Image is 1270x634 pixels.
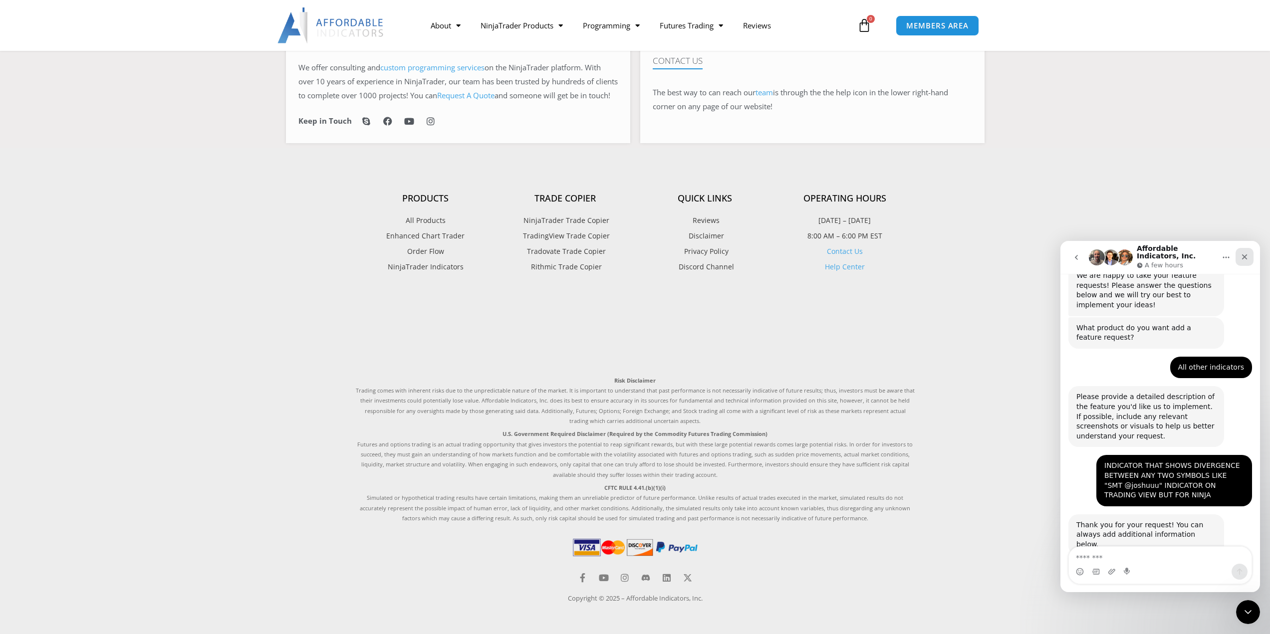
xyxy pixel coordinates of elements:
a: custom programming services [380,62,485,72]
img: PaymentIcons | Affordable Indicators – NinjaTrader [571,536,700,558]
h4: Quick Links [635,193,775,204]
span: Privacy Policy [682,245,729,258]
iframe: Customer reviews powered by Trustpilot [356,296,915,366]
h4: Contact Us [653,56,972,66]
a: Tradovate Trade Copier [496,245,635,258]
a: Privacy Policy [635,245,775,258]
a: TradingView Trade Copier [496,229,635,242]
p: Trading comes with inherent risks due to the unpredictable nature of the market. It is important ... [356,376,915,426]
a: MEMBERS AREA [896,15,979,36]
span: NinjaTrader Indicators [388,260,464,273]
strong: CFTC RULE 4.41.(b)(1)(i) [604,484,666,491]
p: Simulated or hypothetical trading results have certain limitations, making them an unreliable pre... [356,483,915,524]
span: 0 [867,15,875,23]
span: Disclaimer [686,229,724,242]
p: Futures and options trading is an actual trading opportunity that gives investors the potential t... [356,429,915,480]
a: NinjaTrader Trade Copier [496,214,635,227]
a: All Products [356,214,496,227]
a: Programming [573,14,650,37]
span: Reviews [690,214,720,227]
span: We offer consulting and [298,62,485,72]
a: Help Center [825,262,865,271]
a: Discord Channel [635,260,775,273]
a: Reviews [635,214,775,227]
span: MEMBERS AREA [906,22,969,29]
a: About [421,14,471,37]
h4: Operating Hours [775,193,915,204]
iframe: Intercom live chat [1236,600,1260,624]
p: [DATE] – [DATE] [775,214,915,227]
a: Futures Trading [650,14,733,37]
a: Rithmic Trade Copier [496,260,635,273]
nav: Menu [421,14,855,37]
a: Copyright © 2025 – Affordable Indicators, Inc. [568,594,703,603]
h6: Keep in Touch [298,116,352,126]
span: Tradovate Trade Copier [524,245,606,258]
a: Reviews [733,14,781,37]
a: Disclaimer [635,229,775,242]
a: Enhanced Chart Trader [356,229,496,242]
span: TradingView Trade Copier [520,229,610,242]
span: Enhanced Chart Trader [386,229,465,242]
p: The best way to can reach our is through the the help icon in the lower right-hand corner on any ... [653,86,972,114]
span: All Products [406,214,446,227]
span: NinjaTrader Trade Copier [521,214,609,227]
h4: Trade Copier [496,193,635,204]
a: Request A Quote [437,90,495,100]
span: Discord Channel [676,260,734,273]
span: on the NinjaTrader platform. With over 10 years of experience in NinjaTrader, our team has been t... [298,62,618,100]
h4: Products [356,193,496,204]
iframe: Intercom live chat [1060,241,1260,592]
strong: U.S. Government Required Disclaimer (Required by the Commodity Futures Trading Commission) [503,430,767,437]
a: team [756,87,773,97]
a: Contact Us [827,246,863,256]
span: Rithmic Trade Copier [528,260,602,273]
strong: Risk Disclaimer [614,377,656,384]
img: LogoAI | Affordable Indicators – NinjaTrader [277,7,385,43]
a: Order Flow [356,245,496,258]
a: 0 [842,11,886,40]
a: NinjaTrader Indicators [356,260,496,273]
p: 8:00 AM – 6:00 PM EST [775,229,915,242]
span: Order Flow [407,245,444,258]
a: NinjaTrader Products [471,14,573,37]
